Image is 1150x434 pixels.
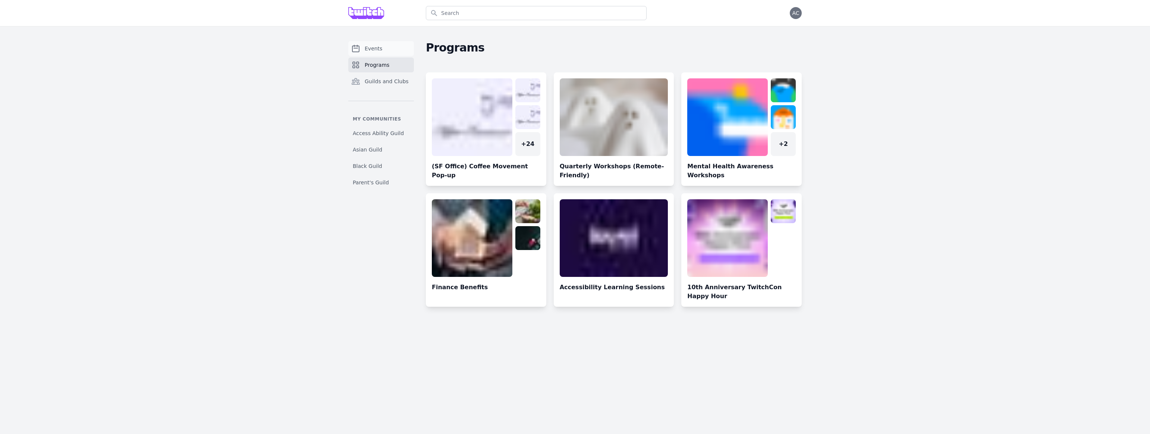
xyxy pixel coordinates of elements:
span: Programs [365,61,389,69]
a: Programs [348,57,414,72]
span: Guilds and Clubs [365,78,409,85]
span: Events [365,45,382,52]
span: AC [792,10,799,16]
span: Access Ability Guild [353,129,404,137]
input: Search [426,6,647,20]
a: Parent's Guild [348,176,414,189]
span: Parent's Guild [353,179,389,186]
span: Black Guild [353,162,382,170]
img: Grove [348,7,384,19]
nav: Sidebar [348,41,414,189]
a: Asian Guild [348,143,414,156]
a: Access Ability Guild [348,127,414,140]
p: My communities [348,116,414,122]
a: Events [348,41,414,56]
button: AC [790,7,802,19]
span: Asian Guild [353,146,382,153]
a: Black Guild [348,159,414,173]
a: Guilds and Clubs [348,74,414,89]
h2: Programs [426,41,802,54]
